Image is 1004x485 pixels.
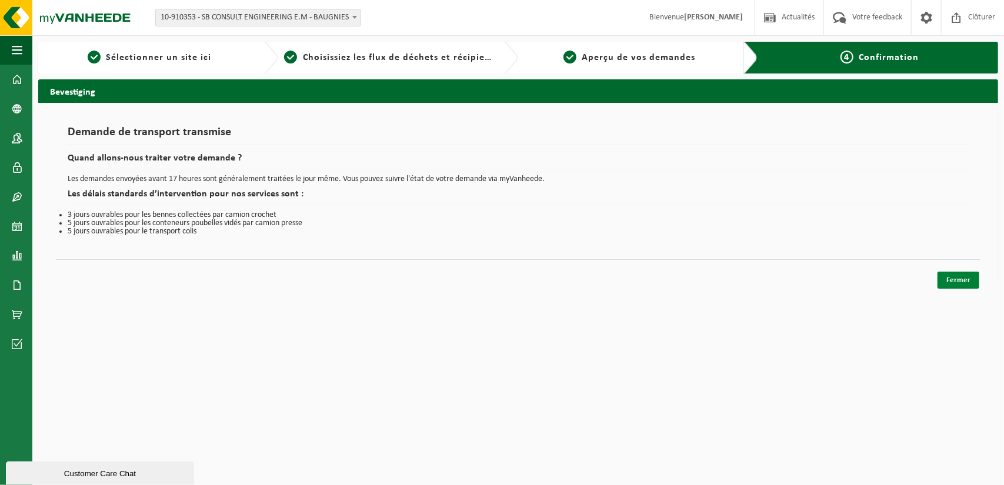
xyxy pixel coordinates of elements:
a: 1Sélectionner un site ici [44,51,255,65]
a: Fermer [938,272,979,289]
span: 4 [840,51,853,63]
a: 3Aperçu de vos demandes [524,51,735,65]
p: Les demandes envoyées avant 17 heures sont généralement traitées le jour même. Vous pouvez suivre... [68,175,969,183]
span: 2 [284,51,297,63]
li: 5 jours ouvrables pour les conteneurs poubelles vidés par camion presse [68,219,969,228]
span: 10-910353 - SB CONSULT ENGINEERING E.M - BAUGNIES [156,9,361,26]
span: 3 [563,51,576,63]
h2: Quand allons-nous traiter votre demande ? [68,153,969,169]
a: 2Choisissiez les flux de déchets et récipients [284,51,495,65]
li: 5 jours ouvrables pour le transport colis [68,228,969,236]
span: Sélectionner un site ici [106,53,212,62]
h1: Demande de transport transmise [68,126,969,145]
span: Aperçu de vos demandes [582,53,696,62]
span: 10-910353 - SB CONSULT ENGINEERING E.M - BAUGNIES [155,9,361,26]
iframe: chat widget [6,459,196,485]
span: Choisissiez les flux de déchets et récipients [303,53,499,62]
h2: Les délais standards d’intervention pour nos services sont : [68,189,969,205]
strong: [PERSON_NAME] [684,13,743,22]
span: 1 [88,51,101,63]
span: Confirmation [859,53,919,62]
h2: Bevestiging [38,79,998,102]
li: 3 jours ouvrables pour les bennes collectées par camion crochet [68,211,969,219]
